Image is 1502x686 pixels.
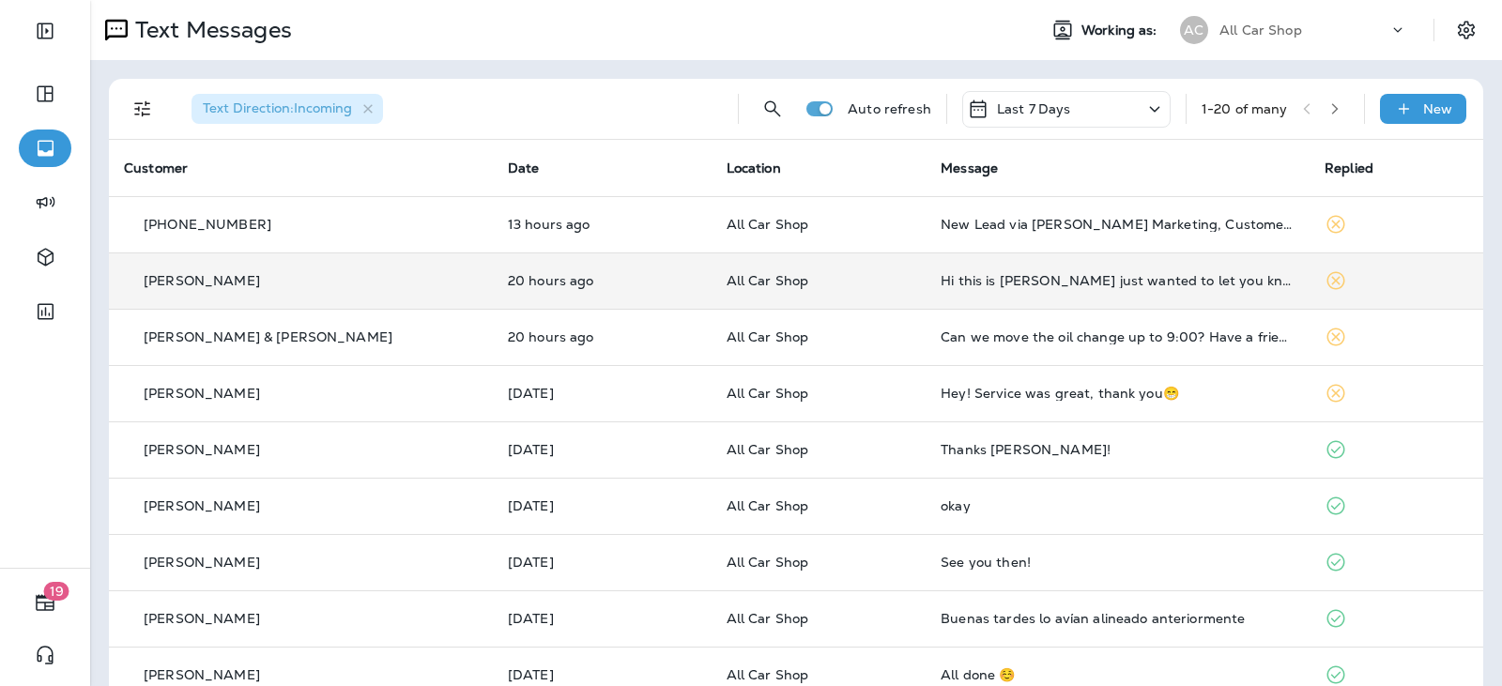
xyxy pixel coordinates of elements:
div: New Lead via Merrick Marketing, Customer Name: Ant, Contact info: 9545916674, Job Info: Find out ... [941,217,1295,232]
div: 1 - 20 of many [1202,101,1288,116]
button: 19 [19,584,71,621]
span: 19 [44,582,69,601]
div: All done ☺️ [941,667,1295,682]
p: [PERSON_NAME] [144,498,260,513]
p: [PHONE_NUMBER] [144,217,271,232]
p: Oct 10, 2025 05:24 PM [508,442,697,457]
span: Text Direction : Incoming [203,99,352,116]
button: Expand Sidebar [19,12,71,50]
span: Replied [1325,160,1373,176]
p: Text Messages [128,16,292,44]
span: All Car Shop [727,216,809,233]
p: Oct 9, 2025 03:53 PM [508,498,697,513]
button: Settings [1449,13,1483,47]
button: Search Messages [754,90,791,128]
span: All Car Shop [727,441,809,458]
span: All Car Shop [727,666,809,683]
p: [PERSON_NAME] [144,611,260,626]
span: Message [941,160,998,176]
p: New [1423,101,1452,116]
p: [PERSON_NAME] [144,386,260,401]
button: Filters [124,90,161,128]
span: All Car Shop [727,328,809,345]
div: Hey! Service was great, thank you😁 [941,386,1295,401]
p: Oct 11, 2025 11:01 AM [508,386,697,401]
div: Can we move the oil change up to 9:00? Have a friend flying in at 10:45 and need to pick him up [941,329,1295,344]
div: See you then! [941,555,1295,570]
span: Working as: [1081,23,1161,38]
span: All Car Shop [727,497,809,514]
p: Last 7 Days [997,101,1071,116]
div: Text Direction:Incoming [192,94,383,124]
span: Date [508,160,540,176]
span: All Car Shop [727,554,809,571]
p: All Car Shop [1219,23,1302,38]
span: Customer [124,160,188,176]
p: [PERSON_NAME] [144,555,260,570]
p: Auto refresh [848,101,931,116]
div: Thanks Jose! [941,442,1295,457]
div: Buenas tardes lo avían alineado anteriormente [941,611,1295,626]
p: [PERSON_NAME] [144,667,260,682]
span: All Car Shop [727,385,809,402]
div: AC [1180,16,1208,44]
p: [PERSON_NAME] [144,273,260,288]
p: Oct 9, 2025 03:42 PM [508,555,697,570]
p: [PERSON_NAME] & [PERSON_NAME] [144,329,392,344]
p: Oct 12, 2025 12:30 PM [508,273,697,288]
p: Oct 12, 2025 07:08 PM [508,217,697,232]
span: Location [727,160,781,176]
p: Oct 12, 2025 12:11 PM [508,329,697,344]
span: All Car Shop [727,272,809,289]
p: Oct 9, 2025 12:58 PM [508,667,697,682]
p: Oct 9, 2025 01:48 PM [508,611,697,626]
div: okay [941,498,1295,513]
p: [PERSON_NAME] [144,442,260,457]
span: All Car Shop [727,610,809,627]
div: Hi this is Brianna Cunha just wanted to let you know i had my car towed and dropped off along wit... [941,273,1295,288]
